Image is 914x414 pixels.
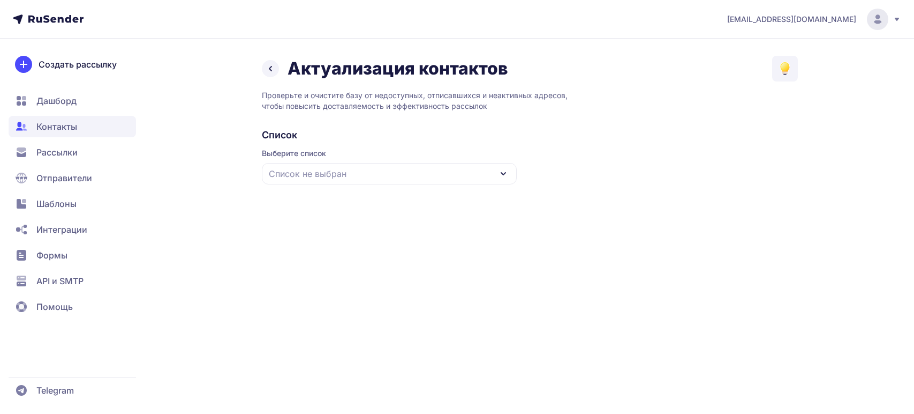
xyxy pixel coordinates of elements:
[288,58,508,79] h1: Актуализация контактов
[36,300,73,313] span: Помощь
[39,58,117,71] span: Создать рассылку
[262,90,798,112] p: Проверьте и очистите базу от недоступных, отписавшихся и неактивных адресов, чтобы повысить доста...
[36,146,78,159] span: Рассылки
[36,384,74,397] span: Telegram
[36,197,77,210] span: Шаблоны
[9,380,136,401] a: Telegram
[36,275,84,287] span: API и SMTP
[36,172,92,184] span: Отправители
[36,223,87,236] span: Интеграции
[269,167,346,180] span: Список не выбран
[727,14,856,25] span: [EMAIL_ADDRESS][DOMAIN_NAME]
[262,148,517,159] span: Выберите список
[36,249,67,262] span: Формы
[262,129,798,142] h2: Список
[36,94,77,107] span: Дашборд
[36,120,77,133] span: Контакты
